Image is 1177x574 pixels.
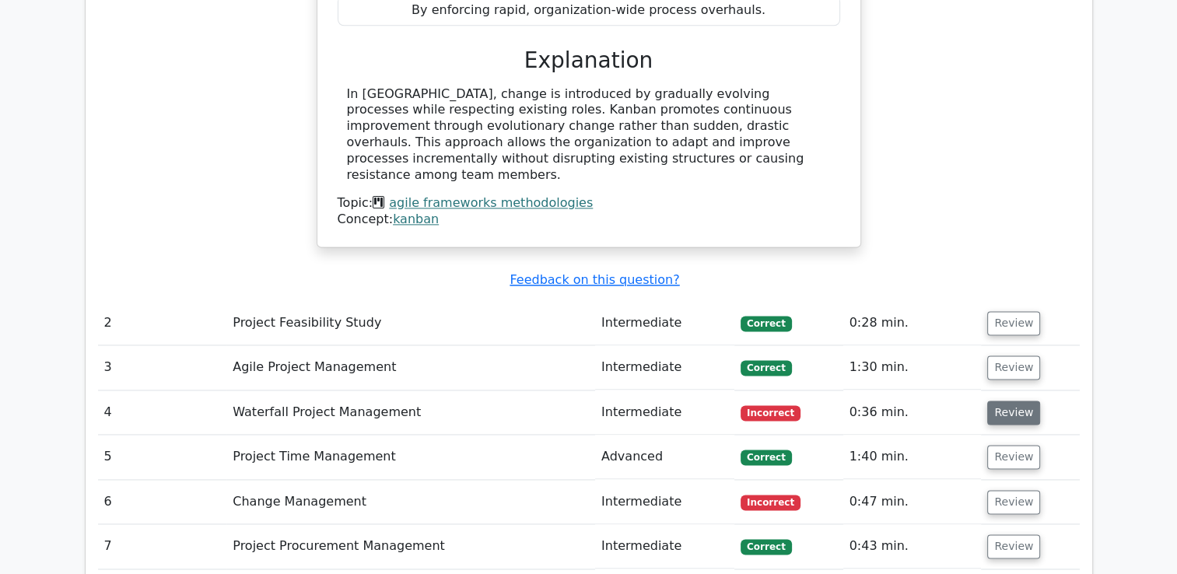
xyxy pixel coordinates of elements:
td: 4 [98,390,227,435]
td: Intermediate [595,480,734,524]
td: 7 [98,524,227,569]
span: Correct [741,316,791,331]
span: Correct [741,450,791,465]
button: Review [987,490,1040,514]
button: Review [987,534,1040,558]
a: Feedback on this question? [510,272,679,287]
td: 3 [98,345,227,390]
td: 1:40 min. [843,435,982,479]
td: 1:30 min. [843,345,982,390]
span: Correct [741,539,791,555]
td: Change Management [226,480,595,524]
span: Incorrect [741,495,800,510]
td: Waterfall Project Management [226,390,595,435]
div: In [GEOGRAPHIC_DATA], change is introduced by gradually evolving processes while respecting exist... [347,86,831,184]
td: 0:47 min. [843,480,982,524]
div: Topic: [338,195,840,212]
td: Agile Project Management [226,345,595,390]
div: Concept: [338,212,840,228]
button: Review [987,311,1040,335]
td: Project Time Management [226,435,595,479]
td: 0:43 min. [843,524,982,569]
td: 0:36 min. [843,390,982,435]
td: 6 [98,480,227,524]
td: 2 [98,301,227,345]
td: Intermediate [595,345,734,390]
td: Intermediate [595,524,734,569]
a: kanban [393,212,439,226]
button: Review [987,445,1040,469]
span: Correct [741,360,791,376]
a: agile frameworks methodologies [389,195,593,210]
td: 0:28 min. [843,301,982,345]
span: Incorrect [741,405,800,421]
td: Intermediate [595,390,734,435]
h3: Explanation [347,47,831,74]
button: Review [987,355,1040,380]
td: Project Feasibility Study [226,301,595,345]
button: Review [987,401,1040,425]
td: Project Procurement Management [226,524,595,569]
td: 5 [98,435,227,479]
td: Intermediate [595,301,734,345]
td: Advanced [595,435,734,479]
